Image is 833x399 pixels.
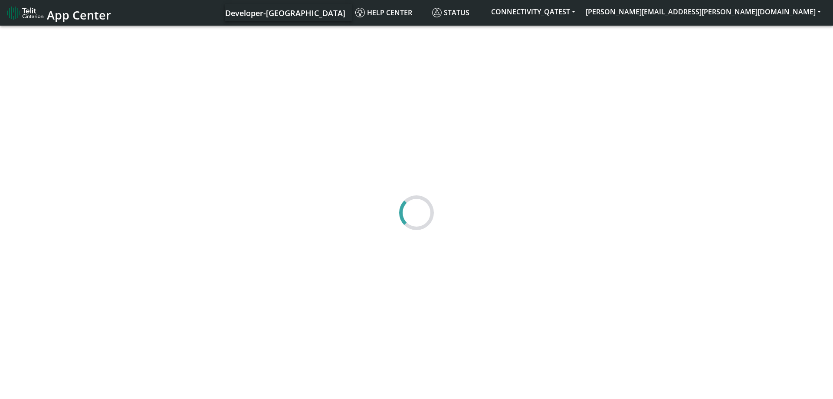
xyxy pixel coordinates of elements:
span: Status [432,8,469,17]
a: Help center [352,4,429,21]
img: status.svg [432,8,442,17]
a: Status [429,4,486,21]
img: knowledge.svg [355,8,365,17]
button: [PERSON_NAME][EMAIL_ADDRESS][PERSON_NAME][DOMAIN_NAME] [580,4,826,20]
span: App Center [47,7,111,23]
img: logo-telit-cinterion-gw-new.png [7,6,43,20]
span: Developer-[GEOGRAPHIC_DATA] [225,8,345,18]
span: Help center [355,8,412,17]
a: Your current platform instance [225,4,345,21]
a: App Center [7,3,110,22]
button: CONNECTIVITY_QATEST [486,4,580,20]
